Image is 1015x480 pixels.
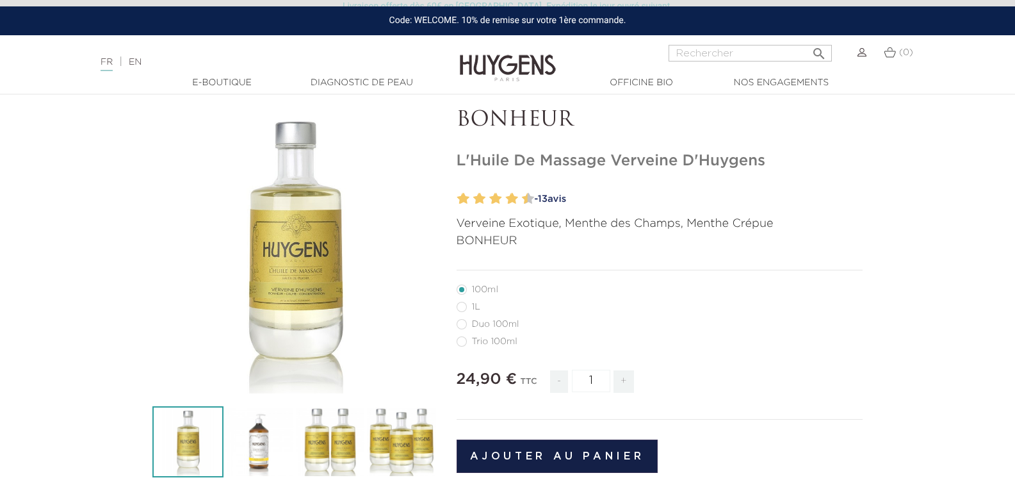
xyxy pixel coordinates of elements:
[508,190,518,208] label: 8
[457,372,517,387] span: 24,90 €
[158,76,286,90] a: E-Boutique
[457,108,863,133] p: BONHEUR
[460,34,556,83] img: Huygens
[550,370,568,393] span: -
[538,194,548,204] span: 13
[152,406,223,477] img: L'HUILE DE MASSAGE 100ml VERVEINE D'HUYG
[899,48,913,57] span: (0)
[578,76,706,90] a: Officine Bio
[457,302,496,312] label: 1L
[460,190,469,208] label: 2
[457,336,533,347] label: Trio 100ml
[669,45,832,62] input: Rechercher
[487,190,491,208] label: 5
[717,76,845,90] a: Nos engagements
[503,190,507,208] label: 7
[811,42,827,58] i: 
[457,215,863,233] p: Verveine Exotique, Menthe des Champs, Menthe Crépue
[492,190,502,208] label: 6
[808,41,831,58] button: 
[129,58,142,67] a: EN
[476,190,485,208] label: 4
[457,285,514,295] label: 100ml
[455,190,459,208] label: 1
[94,54,413,70] div: |
[457,233,863,250] p: BONHEUR
[298,76,426,90] a: Diagnostic de peau
[457,319,535,329] label: Duo 100ml
[457,152,863,170] h1: L'Huile De Massage Verveine D'Huygens
[519,190,524,208] label: 9
[572,370,610,392] input: Quantité
[521,368,537,402] div: TTC
[101,58,113,71] a: FR
[471,190,475,208] label: 3
[613,370,634,393] span: +
[457,440,658,473] button: Ajouter au panier
[524,190,534,208] label: 10
[530,190,863,209] a: -13avis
